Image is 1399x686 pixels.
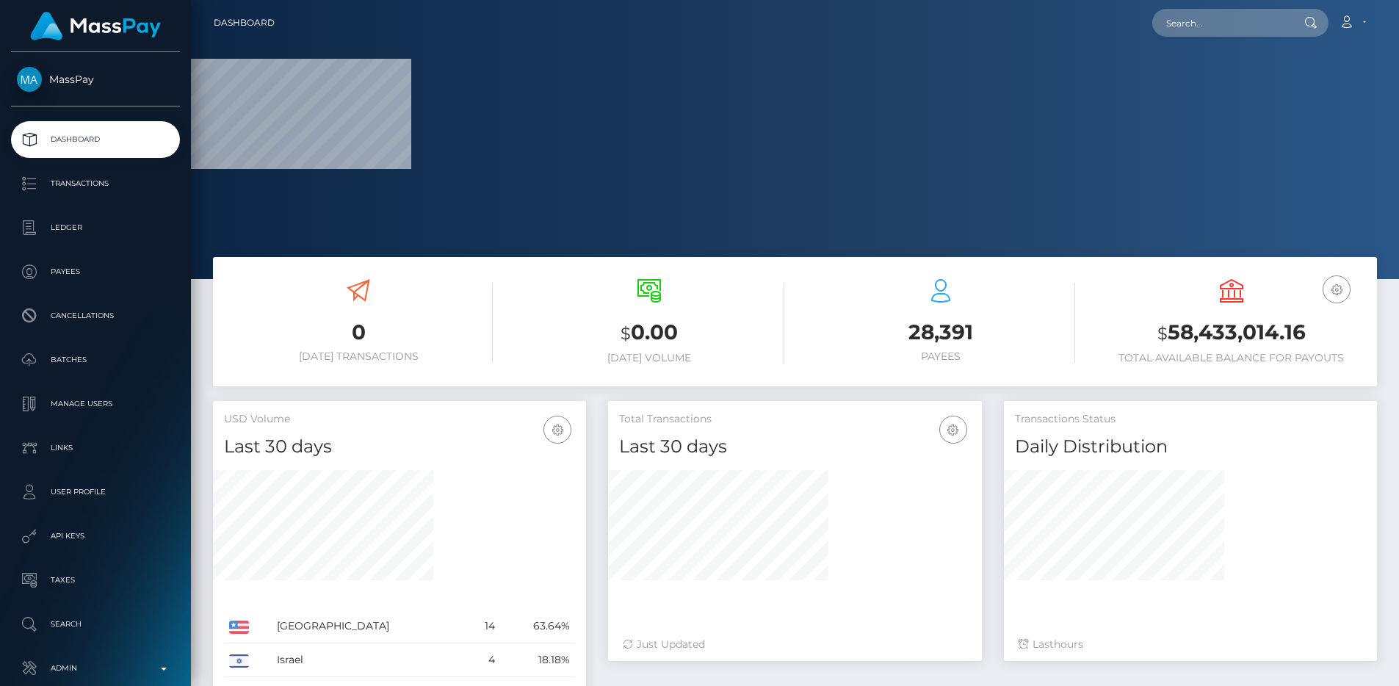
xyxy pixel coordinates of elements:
a: Links [11,430,180,466]
h5: Transactions Status [1015,412,1366,427]
td: 4 [468,643,501,677]
a: Cancellations [11,297,180,334]
a: Search [11,606,180,643]
a: Taxes [11,562,180,599]
a: Payees [11,253,180,290]
h3: 0 [224,318,493,347]
a: User Profile [11,474,180,510]
td: 14 [468,610,501,643]
h4: Daily Distribution [1015,434,1366,460]
h6: Payees [806,350,1075,363]
a: API Keys [11,518,180,555]
p: Transactions [17,173,174,195]
h4: Last 30 days [619,434,970,460]
td: Israel [272,643,467,677]
div: Just Updated [623,637,966,652]
p: Admin [17,657,174,679]
h6: Total Available Balance for Payouts [1097,352,1366,364]
p: Manage Users [17,393,174,415]
small: $ [621,323,631,344]
p: Ledger [17,217,174,239]
a: Ledger [11,209,180,246]
p: Taxes [17,569,174,591]
a: Manage Users [11,386,180,422]
p: Cancellations [17,305,174,327]
p: Batches [17,349,174,371]
small: $ [1157,323,1168,344]
p: API Keys [17,525,174,547]
h5: USD Volume [224,412,575,427]
td: [GEOGRAPHIC_DATA] [272,610,467,643]
img: MassPay Logo [30,12,161,40]
h4: Last 30 days [224,434,575,460]
input: Search... [1152,9,1290,37]
h3: 58,433,014.16 [1097,318,1366,348]
a: Dashboard [214,7,275,38]
h6: [DATE] Transactions [224,350,493,363]
div: Last hours [1019,637,1362,652]
p: Dashboard [17,129,174,151]
h5: Total Transactions [619,412,970,427]
a: Dashboard [11,121,180,158]
img: IL.png [229,654,249,668]
a: Transactions [11,165,180,202]
td: 18.18% [500,643,575,677]
h3: 28,391 [806,318,1075,347]
a: Batches [11,342,180,378]
h6: [DATE] Volume [515,352,784,364]
p: Search [17,613,174,635]
h3: 0.00 [515,318,784,348]
img: US.png [229,621,249,634]
p: User Profile [17,481,174,503]
span: MassPay [11,73,180,86]
img: MassPay [17,67,42,92]
p: Payees [17,261,174,283]
p: Links [17,437,174,459]
td: 63.64% [500,610,575,643]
